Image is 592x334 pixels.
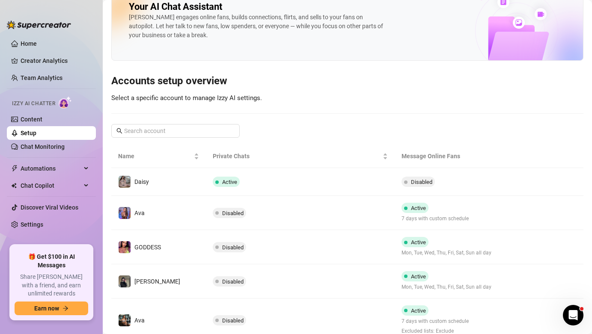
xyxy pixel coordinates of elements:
img: logo-BBDzfeDw.svg [7,21,71,29]
span: Private Chats [213,151,381,161]
span: Ava [134,317,145,324]
a: Home [21,40,37,47]
span: thunderbolt [11,165,18,172]
span: Ava [134,210,145,216]
span: Share [PERSON_NAME] with a friend, and earn unlimited rewards [15,273,88,298]
span: 7 days with custom schedule [402,215,469,223]
a: Setup [21,130,36,136]
span: Disabled [222,210,244,216]
img: GODDESS [119,241,131,253]
span: arrow-right [62,305,68,311]
th: Message Online Fans [395,145,521,168]
span: Disabled [411,179,432,185]
span: Earn now [34,305,59,312]
a: Chat Monitoring [21,143,65,150]
span: GODDESS [134,244,161,251]
a: Creator Analytics [21,54,89,68]
a: Content [21,116,42,123]
span: 🎁 Get $100 in AI Messages [15,253,88,269]
span: Izzy AI Chatter [12,100,55,108]
div: [PERSON_NAME] engages online fans, builds connections, flirts, and sells to your fans on autopilo... [129,13,386,40]
img: Chat Copilot [11,183,17,189]
span: Active [411,205,426,211]
a: Settings [21,221,43,228]
th: Private Chats [206,145,395,168]
img: AI Chatter [59,96,72,109]
span: Name [118,151,192,161]
span: search [116,128,122,134]
h3: Accounts setup overview [111,74,583,88]
span: Disabled [222,278,244,285]
span: Mon, Tue, Wed, Thu, Fri, Sat, Sun all day [402,249,491,257]
button: Earn nowarrow-right [15,301,88,315]
span: Active [411,307,426,314]
span: Disabled [222,244,244,251]
a: Team Analytics [21,74,62,81]
span: Chat Copilot [21,179,81,192]
a: Discover Viral Videos [21,204,78,211]
span: [PERSON_NAME] [134,278,180,285]
h2: Your AI Chat Assistant [129,1,222,13]
img: Anna [119,275,131,287]
input: Search account [124,126,228,136]
img: Ava [119,207,131,219]
span: Automations [21,162,81,175]
th: Name [111,145,206,168]
span: Active [411,273,426,280]
img: Daisy [119,176,131,188]
span: Daisy [134,178,149,185]
span: Mon, Tue, Wed, Thu, Fri, Sat, Sun all day [402,283,491,291]
span: Active [222,179,237,185]
span: Select a specific account to manage Izzy AI settings. [111,94,262,102]
iframe: Intercom live chat [563,305,583,325]
span: Active [411,239,426,245]
span: Disabled [222,317,244,324]
img: Ava [119,314,131,326]
span: 7 days with custom schedule [402,317,469,325]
